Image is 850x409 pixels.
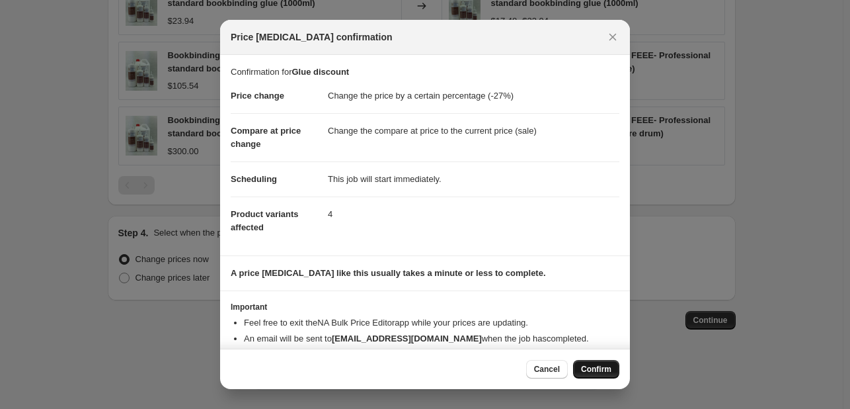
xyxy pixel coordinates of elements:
p: Confirmation for [231,66,619,79]
span: Cancel [534,364,560,375]
dd: 4 [328,197,619,232]
b: [EMAIL_ADDRESS][DOMAIN_NAME] [332,334,482,343]
button: Close [603,28,622,46]
dd: This job will start immediately. [328,161,619,197]
b: Glue discount [291,67,349,77]
button: Cancel [526,360,568,379]
b: A price [MEDICAL_DATA] like this usually takes a minute or less to complete. [231,268,546,278]
span: Price change [231,91,284,101]
span: Product variants affected [231,209,299,232]
span: Confirm [581,364,611,375]
li: An email will be sent to when the job has completed . [244,332,619,345]
button: Confirm [573,360,619,379]
span: Scheduling [231,174,277,184]
li: Feel free to exit the NA Bulk Price Editor app while your prices are updating. [244,316,619,330]
dd: Change the price by a certain percentage (-27%) [328,79,619,113]
li: You can update your confirmation email address from your . [244,348,619,361]
h3: Important [231,302,619,312]
span: Compare at price change [231,126,301,149]
dd: Change the compare at price to the current price (sale) [328,113,619,148]
span: Price [MEDICAL_DATA] confirmation [231,30,393,44]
